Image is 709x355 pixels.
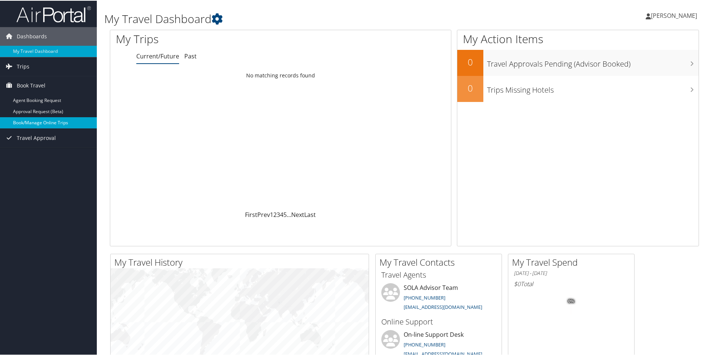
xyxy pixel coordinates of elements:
[512,255,634,268] h2: My Travel Spend
[17,128,56,147] span: Travel Approval
[283,210,287,218] a: 5
[257,210,270,218] a: Prev
[487,80,699,95] h3: Trips Missing Hotels
[457,31,699,46] h1: My Action Items
[404,340,445,347] a: [PHONE_NUMBER]
[280,210,283,218] a: 4
[457,49,699,75] a: 0Travel Approvals Pending (Advisor Booked)
[378,282,500,313] li: SOLA Advisor Team
[277,210,280,218] a: 3
[116,31,303,46] h1: My Trips
[379,255,502,268] h2: My Travel Contacts
[136,51,179,60] a: Current/Future
[457,55,483,68] h2: 0
[651,11,697,19] span: [PERSON_NAME]
[114,255,369,268] h2: My Travel History
[514,279,629,287] h6: Total
[304,210,316,218] a: Last
[270,210,273,218] a: 1
[17,26,47,45] span: Dashboards
[381,316,496,326] h3: Online Support
[184,51,197,60] a: Past
[514,279,521,287] span: $0
[273,210,277,218] a: 2
[457,81,483,94] h2: 0
[381,269,496,279] h3: Travel Agents
[287,210,291,218] span: …
[457,75,699,101] a: 0Trips Missing Hotels
[104,10,505,26] h1: My Travel Dashboard
[245,210,257,218] a: First
[514,269,629,276] h6: [DATE] - [DATE]
[404,303,482,310] a: [EMAIL_ADDRESS][DOMAIN_NAME]
[291,210,304,218] a: Next
[487,54,699,68] h3: Travel Approvals Pending (Advisor Booked)
[17,76,45,94] span: Book Travel
[16,5,91,22] img: airportal-logo.png
[404,294,445,300] a: [PHONE_NUMBER]
[646,4,705,26] a: [PERSON_NAME]
[568,298,574,303] tspan: 0%
[110,68,451,81] td: No matching records found
[17,57,29,75] span: Trips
